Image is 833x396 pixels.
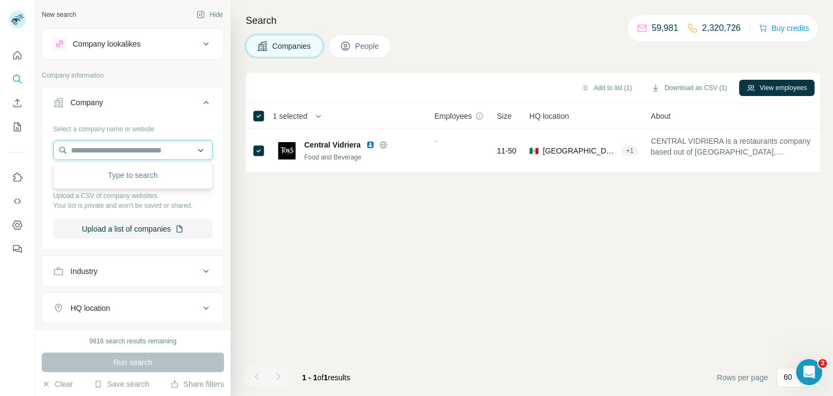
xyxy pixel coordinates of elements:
div: Company lookalikes [73,39,140,49]
button: Company [42,90,223,120]
p: Your list is private and won't be saved or shared. [53,201,213,210]
span: Size [497,111,511,122]
span: CENTRAL VIDRIERA is a restaurants company based out of [GEOGRAPHIC_DATA], [GEOGRAPHIC_DATA]. [651,136,811,157]
span: [GEOGRAPHIC_DATA], [GEOGRAPHIC_DATA] [543,145,617,156]
div: Food and Beverage [304,152,421,162]
span: Central Vidriera [304,139,361,150]
span: HQ location [529,111,569,122]
button: View employees [739,80,815,96]
div: New search [42,10,76,20]
button: Company lookalikes [42,31,223,57]
span: Employees [434,111,472,122]
button: Download as CSV (1) [644,80,734,96]
div: Type to search [56,164,210,186]
span: Companies [272,41,312,52]
div: HQ location [71,303,110,314]
button: HQ location [42,295,223,321]
button: Hide [189,7,230,23]
button: Share filters [170,379,224,389]
span: 1 [324,373,328,382]
p: Company information [42,71,224,80]
div: + 1 [621,146,638,156]
button: Save search [94,379,149,389]
button: Use Surfe API [9,191,26,211]
img: Logo of Central Vidriera [278,142,296,159]
span: 🇲🇽 [529,145,539,156]
span: Rows per page [717,372,768,383]
span: results [302,373,350,382]
h4: Search [246,13,820,28]
button: Buy credits [759,21,809,36]
button: Feedback [9,239,26,259]
div: Industry [71,266,98,277]
span: About [651,111,671,122]
img: Avatar [9,11,26,28]
p: 60 [784,372,792,382]
button: Add to list (1) [573,80,640,96]
div: 9816 search results remaining [89,336,177,346]
p: 2,320,726 [702,22,741,35]
span: 1 selected [273,111,307,122]
p: 59,981 [652,22,678,35]
span: 11-50 [497,145,516,156]
button: Use Surfe on LinkedIn [9,168,26,187]
iframe: Intercom live chat [796,359,822,385]
button: Industry [42,258,223,284]
button: Upload a list of companies [53,219,213,239]
span: 1 - 1 [302,373,317,382]
button: Search [9,69,26,89]
button: Clear [42,379,73,389]
button: Enrich CSV [9,93,26,113]
button: Dashboard [9,215,26,235]
img: LinkedIn logo [366,140,375,149]
span: of [317,373,324,382]
div: Select a company name or website [53,120,213,134]
span: 2 [818,359,827,368]
span: - [434,137,437,145]
button: Quick start [9,46,26,65]
p: Upload a CSV of company websites. [53,191,213,201]
div: Company [71,97,103,108]
span: People [355,41,380,52]
button: My lists [9,117,26,137]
